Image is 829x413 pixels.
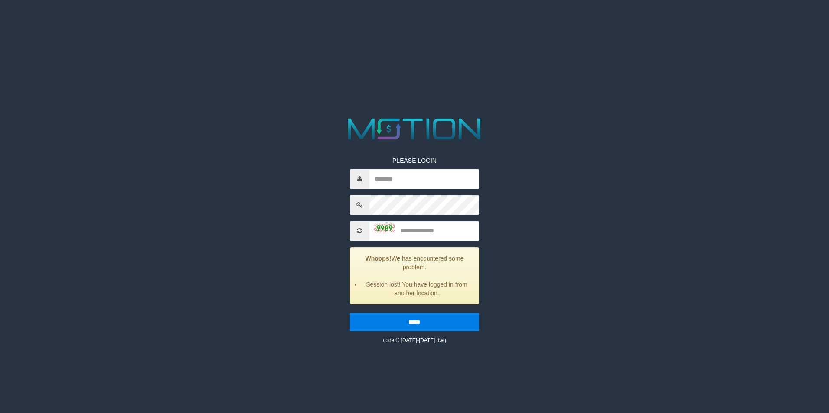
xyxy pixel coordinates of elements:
[350,156,480,165] p: PLEASE LOGIN
[383,337,446,343] small: code © [DATE]-[DATE] dwg
[374,224,395,232] img: captcha
[350,247,480,304] div: We has encountered some problem.
[361,280,473,297] li: Session lost! You have logged in from another location.
[342,115,487,143] img: MOTION_logo.png
[366,255,392,262] strong: Whoops!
